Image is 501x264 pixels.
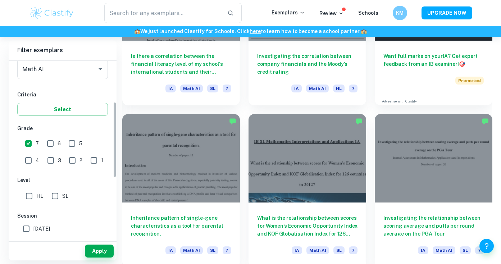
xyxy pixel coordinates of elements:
span: 🎯 [459,61,465,67]
span: Math AI [433,246,455,254]
img: Marked [229,118,236,125]
span: SL [207,246,218,254]
span: 🏫 [361,28,367,34]
img: Marked [355,118,363,125]
span: 7 [223,85,231,92]
h6: Investigating the correlation between company financials and the Moody’s credit rating [257,52,357,76]
span: 7 [475,246,484,254]
span: 6 [58,140,61,147]
span: IA [165,85,176,92]
span: HL [333,85,345,92]
p: Review [319,9,344,17]
h6: Is there a correlation between the financial literacy level of my school's international students... [131,52,231,76]
span: IA [292,246,302,254]
h6: Grade [17,124,108,132]
h6: What is the relationship between scores for Women’s Economic Opportunity Index and KOF Globalisat... [257,214,357,238]
span: 3 [58,156,61,164]
span: SL [460,246,471,254]
h6: Inheritance pattern of single-gene characteristics as a tool for parental recognition. [131,214,231,238]
span: SL [62,192,68,200]
span: Math AI [180,85,203,92]
span: [DATE] [33,225,50,233]
span: Math AI [306,85,329,92]
span: Math AI [180,246,203,254]
span: SL [333,246,345,254]
span: 7 [349,246,357,254]
button: Help and Feedback [479,239,494,253]
span: 1 [101,156,103,164]
span: IA [165,246,176,254]
a: Advertise with Clastify [382,99,417,104]
a: here [250,28,261,34]
span: 7 [223,246,231,254]
button: Open [95,64,105,74]
p: Exemplars [272,9,305,17]
h6: Investigating the relationship between scoring average and putts per round average on the PGA Tour [383,214,484,238]
h6: Level [17,176,108,184]
span: Promoted [455,77,484,85]
span: 7 [349,85,357,92]
span: HL [36,192,43,200]
span: 7 [36,140,39,147]
h6: Criteria [17,91,108,99]
span: 🏫 [134,28,140,34]
span: Math AI [306,246,329,254]
span: SL [207,85,218,92]
button: Apply [85,245,114,258]
h6: Filter exemplars [9,40,117,60]
img: Marked [482,118,489,125]
span: 5 [79,140,82,147]
a: Schools [358,10,378,16]
span: 4 [36,156,39,164]
span: IA [291,85,302,92]
button: KM [393,6,407,20]
h6: KM [396,9,404,17]
button: UPGRADE NOW [422,6,472,19]
img: Clastify logo [29,6,75,20]
input: Search for any exemplars... [104,3,222,23]
h6: Session [17,212,108,220]
h6: Want full marks on your IA ? Get expert feedback from an IB examiner! [383,52,484,68]
span: IA [418,246,428,254]
h6: We just launched Clastify for Schools. Click to learn how to become a school partner. [1,27,500,35]
span: 2 [79,156,82,164]
button: Select [17,103,108,116]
